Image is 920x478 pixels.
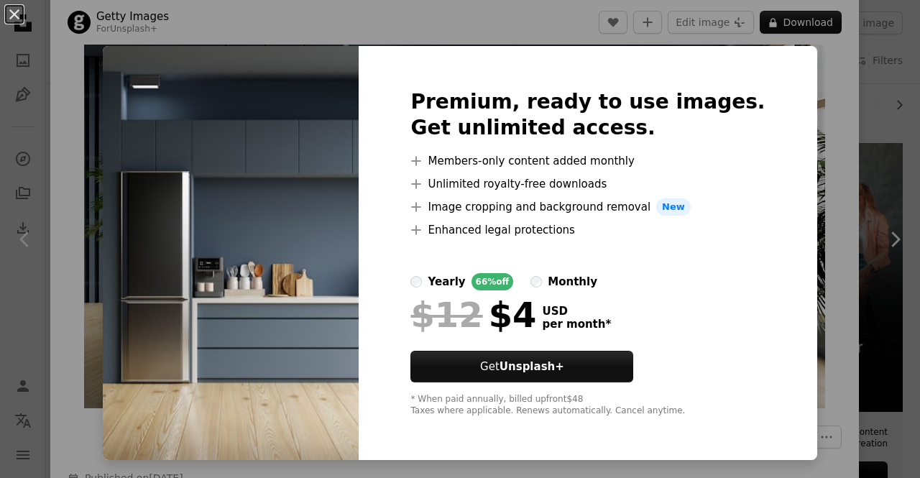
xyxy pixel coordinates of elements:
strong: Unsplash+ [500,360,564,373]
li: Image cropping and background removal [410,198,765,216]
div: $4 [410,296,536,334]
span: per month * [542,318,611,331]
input: yearly66%off [410,276,422,288]
span: $12 [410,296,482,334]
div: 66% off [471,273,514,290]
img: premium_photo-1683141254122-1b0e94e713b6 [103,46,359,460]
input: monthly [530,276,542,288]
li: Unlimited royalty-free downloads [410,175,765,193]
div: yearly [428,273,465,290]
span: New [656,198,691,216]
span: USD [542,305,611,318]
div: * When paid annually, billed upfront $48 Taxes where applicable. Renews automatically. Cancel any... [410,394,765,417]
div: monthly [548,273,597,290]
h2: Premium, ready to use images. Get unlimited access. [410,89,765,141]
li: Enhanced legal protections [410,221,765,239]
button: GetUnsplash+ [410,351,633,382]
li: Members-only content added monthly [410,152,765,170]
